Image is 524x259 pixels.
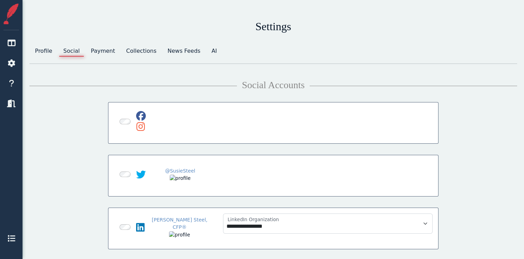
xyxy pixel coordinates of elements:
[152,217,207,230] a: [PERSON_NAME] Steel, CFP®
[169,231,190,239] img: profile
[29,79,517,91] h3: Social Accounts
[1,3,21,24] img: Storiful Square
[58,44,85,58] a: Social
[29,44,58,58] a: Profile
[170,175,190,182] img: profile
[495,228,519,254] iframe: Chat
[206,44,223,58] a: AI
[162,44,206,58] a: News Feeds
[121,44,162,58] a: Collections
[165,168,195,174] a: @SusieSteel
[85,44,121,58] a: Payment
[29,20,517,33] h2: Settings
